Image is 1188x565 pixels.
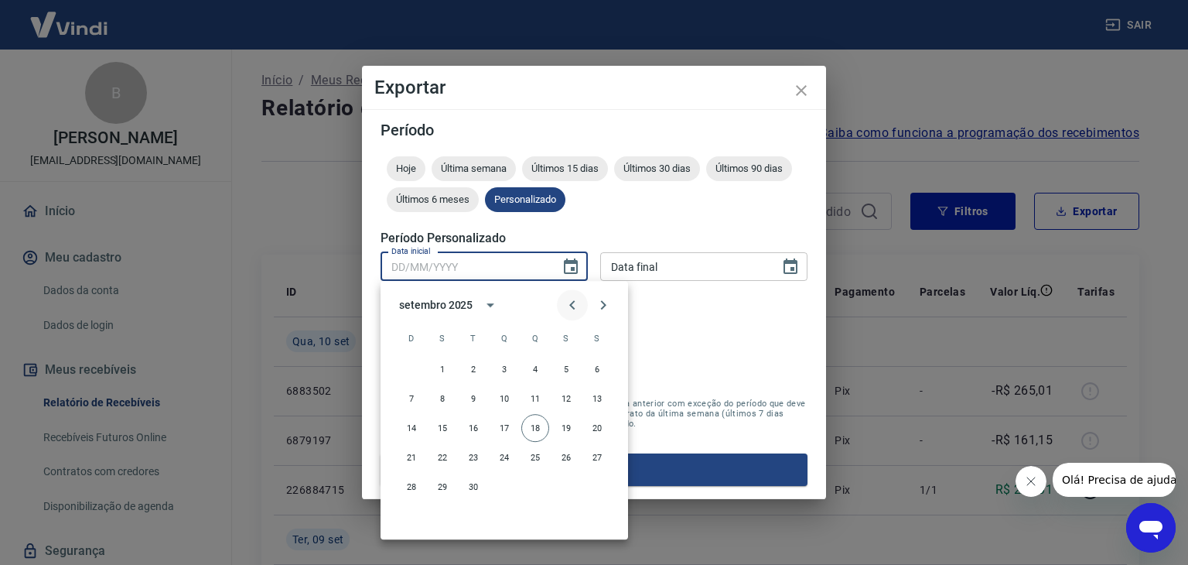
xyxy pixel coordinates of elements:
span: Últimos 30 dias [614,163,700,174]
span: Personalizado [485,193,565,205]
span: segunda-feira [428,323,456,354]
button: 26 [552,443,580,471]
button: 16 [459,414,487,442]
button: 8 [428,385,456,413]
span: domingo [398,323,425,354]
button: 28 [398,473,425,501]
span: Últimos 15 dias [522,163,608,174]
button: 22 [428,443,456,471]
iframe: Mensagem da empresa [1053,463,1176,497]
span: sexta-feira [552,323,580,354]
button: 23 [459,443,487,471]
span: Últimos 6 meses [387,193,479,205]
iframe: Fechar mensagem [1016,466,1046,497]
button: 4 [521,355,549,383]
iframe: Botão para abrir a janela de mensagens [1126,503,1176,553]
div: Últimos 6 meses [387,187,479,212]
span: sábado [583,323,611,354]
button: 21 [398,443,425,471]
button: 3 [490,355,518,383]
span: quinta-feira [521,323,549,354]
button: 15 [428,414,456,442]
span: Olá! Precisa de ajuda? [9,11,130,23]
button: 18 [521,414,549,442]
button: 27 [583,443,611,471]
button: 29 [428,473,456,501]
button: 17 [490,414,518,442]
h4: Exportar [374,78,814,97]
div: Personalizado [485,187,565,212]
div: Hoje [387,156,425,181]
span: quarta-feira [490,323,518,354]
input: DD/MM/YYYY [600,252,769,281]
span: Hoje [387,163,425,174]
button: Previous month [557,289,588,320]
button: 7 [398,385,425,413]
button: calendar view is open, switch to year view [477,292,504,318]
div: setembro 2025 [399,297,473,313]
button: 25 [521,443,549,471]
label: Data inicial [391,245,431,257]
button: 12 [552,385,580,413]
button: Choose date [555,252,586,282]
span: Últimos 90 dias [706,163,792,174]
span: terça-feira [459,323,487,354]
button: 30 [459,473,487,501]
button: Next month [588,289,619,320]
span: Última semana [432,163,516,174]
button: 14 [398,414,425,442]
button: 11 [521,385,549,413]
div: Últimos 30 dias [614,156,700,181]
button: 10 [490,385,518,413]
button: close [783,72,820,109]
div: Últimos 90 dias [706,156,792,181]
button: 1 [428,355,456,383]
button: 9 [459,385,487,413]
div: Última semana [432,156,516,181]
button: 24 [490,443,518,471]
button: 2 [459,355,487,383]
input: DD/MM/YYYY [381,252,549,281]
button: 19 [552,414,580,442]
button: 20 [583,414,611,442]
h5: Período [381,122,807,138]
button: 13 [583,385,611,413]
h5: Período Personalizado [381,231,807,246]
button: 5 [552,355,580,383]
button: Choose date [775,252,806,282]
button: 6 [583,355,611,383]
div: Últimos 15 dias [522,156,608,181]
